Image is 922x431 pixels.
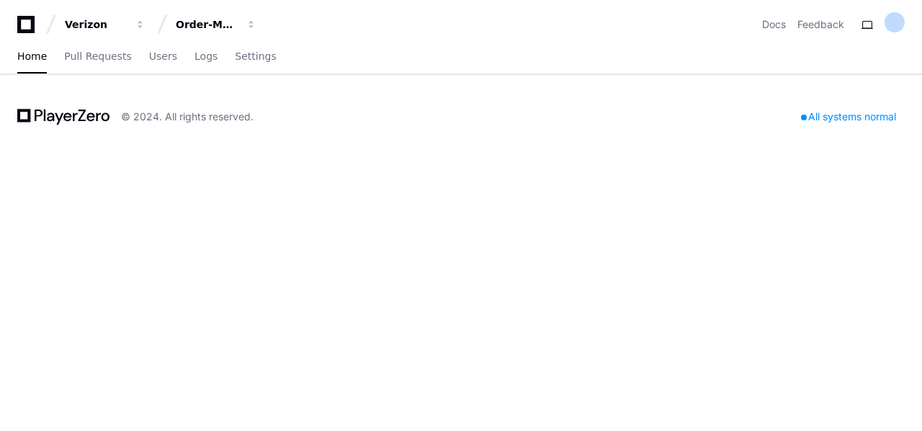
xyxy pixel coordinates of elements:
a: Settings [235,40,276,74]
span: Settings [235,52,276,61]
div: Verizon [65,17,127,32]
a: Users [149,40,177,74]
div: © 2024. All rights reserved. [121,110,254,124]
span: Pull Requests [64,52,131,61]
span: Users [149,52,177,61]
a: Home [17,40,47,74]
div: All systems normal [792,107,905,127]
a: Logs [194,40,218,74]
a: Pull Requests [64,40,131,74]
span: Home [17,52,47,61]
div: Order-Management-Legacy [176,17,238,32]
span: Logs [194,52,218,61]
a: Docs [762,17,786,32]
button: Verizon [59,12,151,37]
button: Feedback [797,17,844,32]
button: Order-Management-Legacy [170,12,262,37]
